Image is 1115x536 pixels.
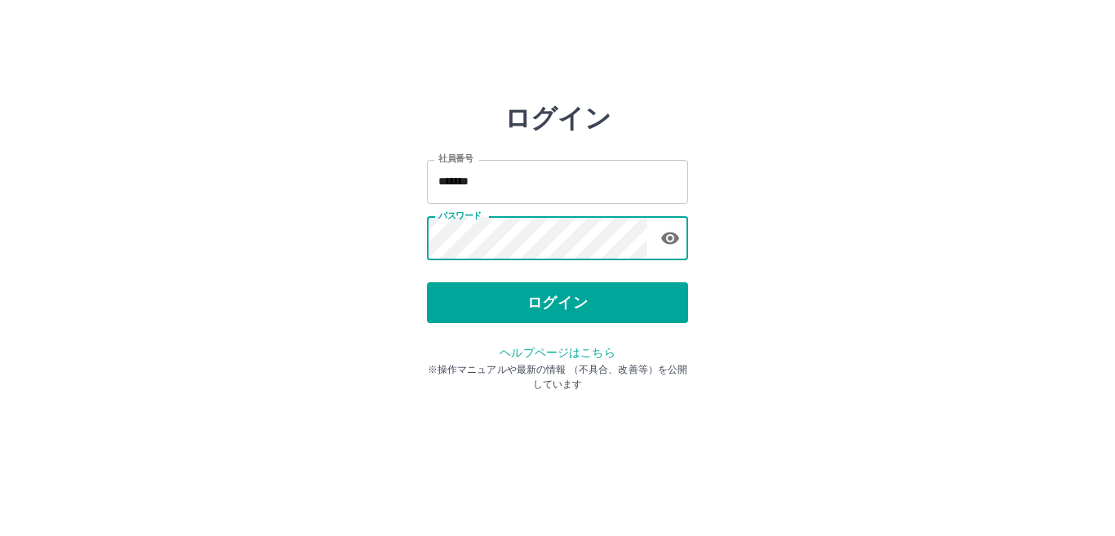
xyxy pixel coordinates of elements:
[438,210,482,222] label: パスワード
[438,153,473,165] label: 社員番号
[427,362,688,392] p: ※操作マニュアルや最新の情報 （不具合、改善等）を公開しています
[500,346,615,359] a: ヘルプページはこちら
[504,103,611,134] h2: ログイン
[427,282,688,323] button: ログイン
